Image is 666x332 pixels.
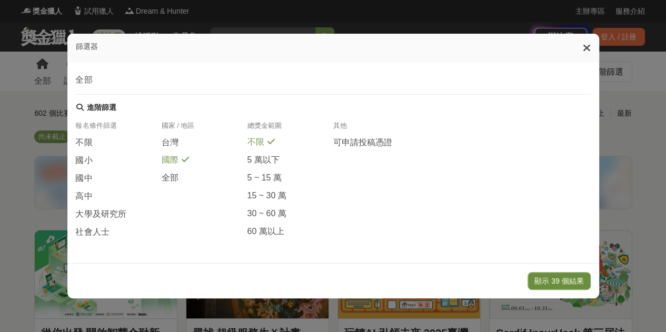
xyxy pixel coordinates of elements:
[333,121,419,137] div: 其他
[247,190,286,202] span: 15 ~ 30 萬
[76,209,126,220] span: 大學及研究所
[76,121,162,137] div: 報名條件篩選
[76,75,93,86] span: 全部
[87,103,116,113] div: 進階篩選
[247,121,333,137] div: 總獎金範圍
[76,173,93,184] span: 國中
[247,208,286,219] span: 30 ~ 60 萬
[247,226,284,237] span: 60 萬以上
[161,121,247,137] div: 國家 / 地區
[161,155,178,166] span: 國際
[528,272,590,290] button: 顯示 39 個結果
[333,137,392,148] span: 可申請投稿憑證
[161,137,178,148] span: 台灣
[76,155,93,166] span: 國小
[76,227,110,238] span: 社會人士
[247,173,281,184] span: 5 ~ 15 萬
[76,137,93,148] span: 不限
[161,173,178,184] span: 全部
[247,155,279,166] span: 5 萬以下
[76,191,93,202] span: 高中
[247,137,264,148] span: 不限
